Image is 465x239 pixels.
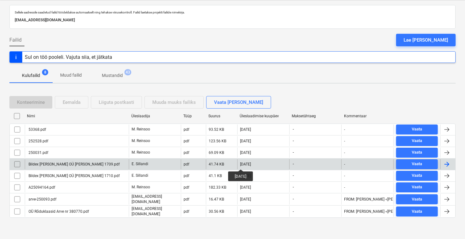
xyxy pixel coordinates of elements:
div: [DATE] [240,150,251,155]
div: [DATE] [240,127,251,132]
button: Vaata [PERSON_NAME] [206,96,271,109]
div: Vaata [412,208,422,215]
button: Vaata [396,125,438,135]
span: - [292,185,295,190]
div: Vaata [412,160,422,168]
div: pdf [184,150,189,155]
p: M. Reinsoo [132,150,150,155]
div: pdf [184,185,189,190]
div: Vaata [412,149,422,156]
button: Vaata [396,206,438,216]
div: Suurus [208,114,235,118]
div: 123.56 KB [209,139,226,143]
div: - [344,185,345,190]
div: Üleslaadija [131,114,178,118]
button: Vaata [396,159,438,169]
div: - [344,127,345,132]
span: - [292,209,295,214]
div: pdf [184,162,189,166]
div: - [344,174,345,178]
p: E. Sillandi [132,161,148,167]
div: OÜ Rõduklaasid Arve nr 380770.pdf [28,209,89,214]
div: 93.52 KB [209,127,224,132]
span: - [292,196,295,202]
div: [DATE] [240,197,251,201]
div: Kommentaar [344,114,391,118]
span: - [292,127,295,132]
p: Muud failid [60,72,82,79]
p: Kulufailid [22,72,40,79]
span: - [292,161,295,167]
button: Vaata [396,194,438,204]
div: Vaata [412,172,422,179]
div: pdf [184,209,189,214]
div: Vaata [412,126,422,133]
div: Bildex [PERSON_NAME] OÜ [PERSON_NAME] 1709.pdf [28,162,120,166]
span: 43 [124,69,131,75]
div: [DATE] [240,139,251,143]
div: Bildex [PERSON_NAME] OÜ [PERSON_NAME] 1710.pdf [28,174,120,178]
div: Üleslaadimise kuupäev [240,114,287,118]
span: - [292,173,295,178]
p: M. Reinsoo [132,185,150,190]
button: Vaata [396,148,438,158]
button: Vaata [396,171,438,181]
p: [EMAIL_ADDRESS][DOMAIN_NAME] [132,194,178,205]
div: Vaata [412,184,422,191]
p: [EMAIL_ADDRESS][DOMAIN_NAME] [132,206,178,217]
div: pdf [184,174,189,178]
div: 41.1 KB [209,174,222,178]
div: pdf [184,139,189,143]
div: arve-250093.pdf [28,197,56,201]
span: - [292,138,295,144]
div: 16.47 KB [209,197,224,201]
div: - [344,150,345,155]
div: pdf [184,197,189,201]
div: Sul on töö pooleli. Vajuta siia, et jätkata [25,54,112,60]
div: 250031.pdf [28,150,48,155]
div: 252528.pdf [28,139,48,143]
span: 8 [42,69,48,75]
p: Sellele aadressile saadetud failid töödeldakse automaatselt ning tehakse viirusekontroll. Failid ... [15,10,450,14]
div: 41.74 KB [209,162,224,166]
div: Maksetähtaeg [292,114,339,118]
div: Vaata [PERSON_NAME] [214,98,263,106]
div: 182.33 KB [209,185,226,190]
span: Failid [9,36,22,44]
div: [DATE] [240,162,251,166]
div: [DATE] [240,209,251,214]
p: [EMAIL_ADDRESS][DOMAIN_NAME] [15,17,450,23]
button: Vaata [396,136,438,146]
div: - [344,162,345,166]
span: - [292,150,295,155]
button: Vaata [396,182,438,192]
p: M. Reinsoo [132,138,150,144]
div: Vaata [412,137,422,145]
div: Tüüp [183,114,203,118]
button: Lae [PERSON_NAME] [396,34,456,46]
div: pdf [184,127,189,132]
div: Lae [PERSON_NAME] [404,36,448,44]
p: Mustandid [102,72,123,79]
iframe: Chat Widget [434,209,465,239]
div: 69.09 KB [209,150,224,155]
div: A25094164.pdf [28,185,55,190]
p: M. Reinsoo [132,127,150,132]
div: Vaata [412,196,422,203]
div: Nimi [27,114,126,118]
div: [DATE] [240,174,251,178]
div: 30.56 KB [209,209,224,214]
p: E. Sillandi [132,173,148,178]
div: - [344,139,345,143]
div: [DATE] [240,185,251,190]
div: 53368.pdf [28,127,46,132]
